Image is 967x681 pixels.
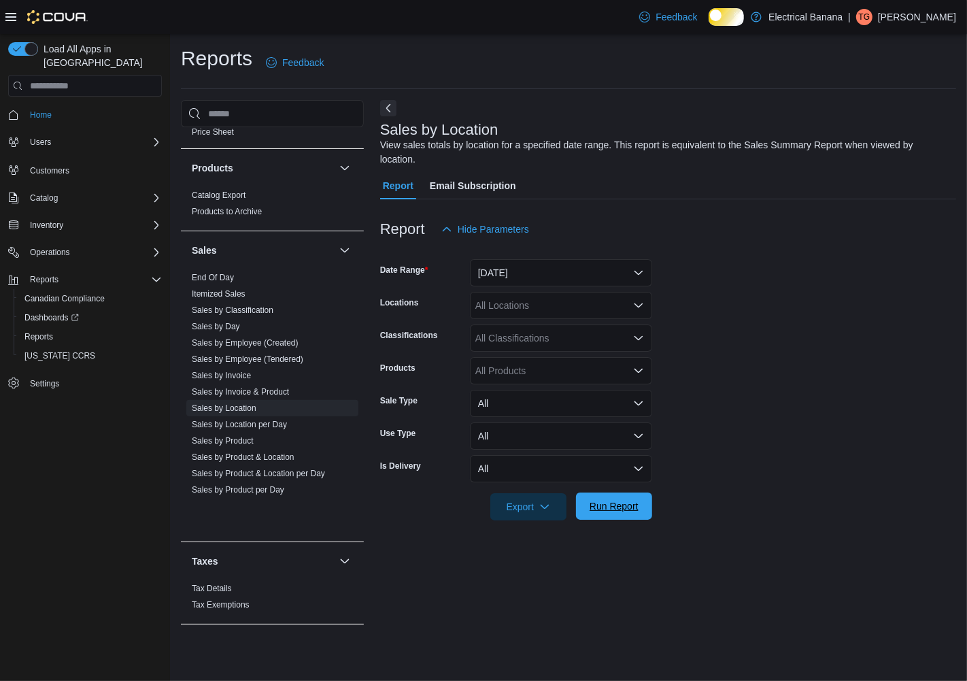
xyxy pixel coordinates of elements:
a: Price Sheet [192,127,234,137]
div: Ted Gzebb [856,9,872,25]
h3: Sales [192,244,217,257]
span: Home [30,110,52,120]
label: Classifications [380,330,438,341]
span: Customers [30,165,69,176]
button: Taxes [192,554,334,568]
span: Run Report [590,499,639,513]
a: Customers [24,163,75,179]
a: Sales by Location [192,403,256,413]
button: Open list of options [633,300,644,311]
span: Sales by Product [192,435,254,446]
label: Is Delivery [380,461,421,471]
span: Sales by Location per Day [192,419,287,430]
button: Open list of options [633,365,644,376]
a: Dashboards [19,310,84,326]
span: Report [383,172,413,199]
label: Locations [380,297,419,308]
a: Sales by Day [192,322,240,331]
span: Feedback [656,10,697,24]
a: Dashboards [14,308,167,327]
button: Next [380,100,396,116]
button: Users [24,134,56,150]
button: Canadian Compliance [14,289,167,308]
span: Load All Apps in [GEOGRAPHIC_DATA] [38,42,162,69]
button: Sales [192,244,334,257]
button: Sales [337,242,353,259]
button: Hide Parameters [436,216,535,243]
span: Price Sheet [192,127,234,137]
p: Electrical Banana [768,9,843,25]
a: [US_STATE] CCRS [19,348,101,364]
span: Reports [19,329,162,345]
label: Date Range [380,265,428,276]
h3: Products [192,161,233,175]
button: Products [192,161,334,175]
a: Catalog Export [192,190,245,200]
a: Tax Exemptions [192,600,250,610]
button: Products [337,160,353,176]
button: All [470,455,652,482]
button: Open list of options [633,333,644,344]
button: Export [490,493,566,520]
button: Catalog [3,188,167,207]
a: Sales by Product & Location [192,452,294,462]
span: Sales by Product & Location per Day [192,468,325,479]
a: Sales by Product per Day [192,485,284,495]
a: Sales by Employee (Created) [192,338,299,348]
span: Reports [24,271,162,288]
a: Tax Details [192,584,232,593]
div: Sales [181,269,364,542]
span: Reports [30,274,58,285]
a: Settings [24,376,65,392]
a: Sales by Product & Location per Day [192,469,325,478]
a: Feedback [634,3,702,31]
div: Pricing [181,124,364,148]
button: All [470,390,652,417]
a: Sales by Classification [192,305,273,315]
span: Sales by Employee (Created) [192,337,299,348]
span: Catalog Export [192,190,245,201]
span: Canadian Compliance [24,293,105,304]
a: Home [24,107,57,123]
a: Canadian Compliance [19,290,110,307]
span: Email Subscription [430,172,516,199]
div: Products [181,187,364,231]
label: Use Type [380,428,415,439]
p: | [848,9,851,25]
a: Sales by Invoice [192,371,251,380]
button: Reports [14,327,167,346]
span: Hide Parameters [458,222,529,236]
a: Sales by Location per Day [192,420,287,429]
a: Sales by Product [192,436,254,446]
span: Tax Exemptions [192,599,250,610]
label: Sale Type [380,395,418,406]
label: Products [380,363,415,373]
span: TG [859,9,870,25]
h3: Taxes [192,554,218,568]
button: [DATE] [470,259,652,286]
a: Sales by Employee (Tendered) [192,354,303,364]
span: Washington CCRS [19,348,162,364]
span: Sales by Classification [192,305,273,316]
span: Operations [30,247,70,258]
span: Settings [30,378,59,389]
span: Tax Details [192,583,232,594]
span: Inventory [24,217,162,233]
h1: Reports [181,45,252,72]
button: Users [3,133,167,152]
span: Users [30,137,51,148]
span: Feedback [282,56,324,69]
span: Catalog [24,190,162,206]
span: Inventory [30,220,63,231]
span: Itemized Sales [192,288,245,299]
span: Dashboards [19,310,162,326]
h3: Sales by Location [380,122,498,138]
a: Products to Archive [192,207,262,216]
button: All [470,422,652,450]
span: [US_STATE] CCRS [24,350,95,361]
span: End Of Day [192,272,234,283]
